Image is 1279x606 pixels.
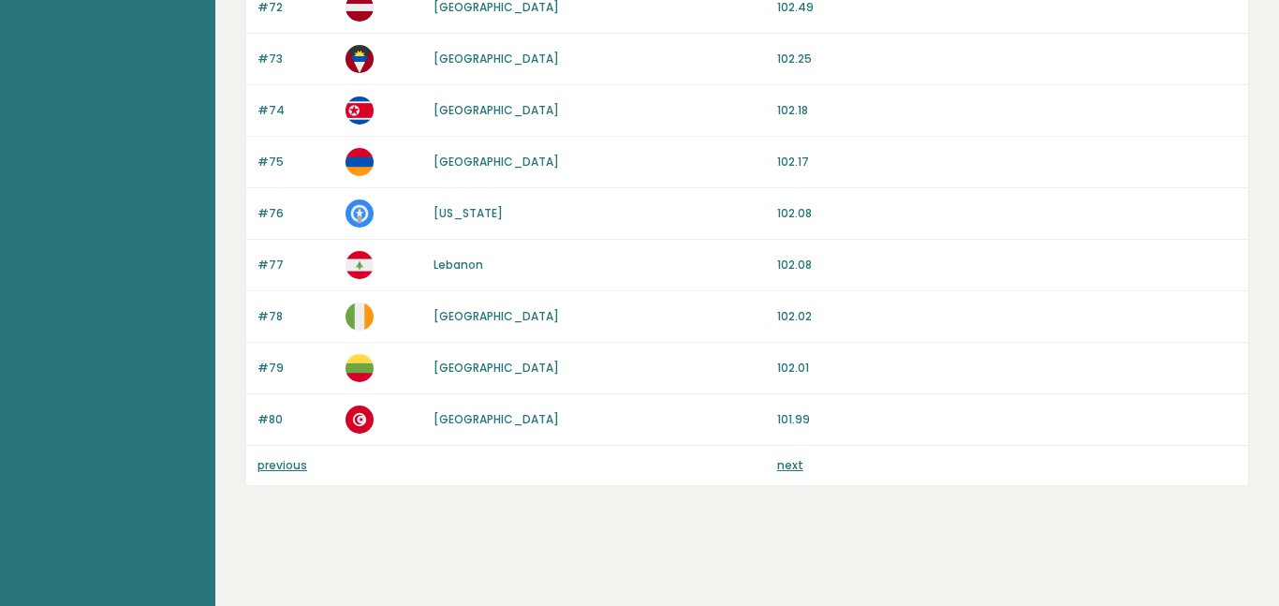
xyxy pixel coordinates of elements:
[345,45,374,73] img: ag.svg
[257,205,334,222] p: #76
[434,257,483,273] a: Lebanon
[777,154,1237,170] p: 102.17
[257,102,334,119] p: #74
[777,308,1237,325] p: 102.02
[434,411,559,427] a: [GEOGRAPHIC_DATA]
[777,51,1237,67] p: 102.25
[257,154,334,170] p: #75
[345,148,374,176] img: am.svg
[777,205,1237,222] p: 102.08
[434,205,503,221] a: [US_STATE]
[345,303,374,331] img: ie.svg
[434,51,559,67] a: [GEOGRAPHIC_DATA]
[257,360,334,377] p: #79
[777,457,803,473] a: next
[345,96,374,125] img: kp.svg
[434,360,559,376] a: [GEOGRAPHIC_DATA]
[777,102,1237,119] p: 102.18
[345,406,374,434] img: tn.svg
[434,154,559,170] a: [GEOGRAPHIC_DATA]
[434,102,559,118] a: [GEOGRAPHIC_DATA]
[257,51,334,67] p: #73
[777,360,1237,377] p: 102.01
[257,411,334,428] p: #80
[257,308,334,325] p: #78
[257,257,334,273] p: #77
[434,308,559,324] a: [GEOGRAPHIC_DATA]
[345,354,374,382] img: lt.svg
[345,251,374,279] img: lb.svg
[257,457,307,473] a: previous
[777,257,1237,273] p: 102.08
[345,200,374,228] img: mp.svg
[777,411,1237,428] p: 101.99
